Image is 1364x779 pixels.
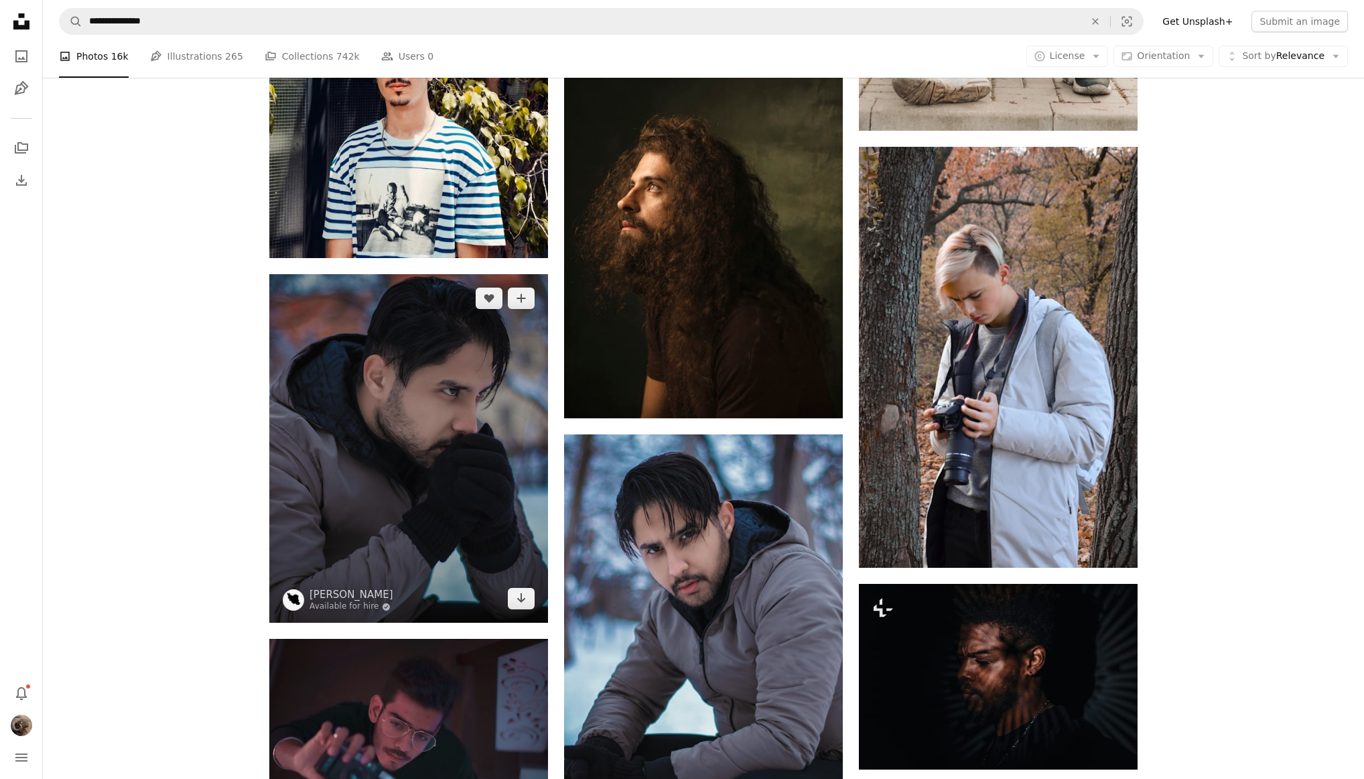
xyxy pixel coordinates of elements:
[859,670,1138,682] a: Man in the dark, with light stripes across his face.
[8,43,35,70] a: Photos
[310,601,393,612] a: Available for hire
[1137,50,1190,61] span: Orientation
[60,9,82,34] button: Search Unsplash
[8,167,35,194] a: Download History
[1242,50,1324,63] span: Relevance
[283,589,304,611] img: Go to Navid Sohrabi's profile
[564,603,843,615] a: a man with black hair sitting in the snow
[508,588,535,609] a: Download
[508,288,535,309] button: Add to Collection
[310,588,393,601] a: [PERSON_NAME]
[225,49,243,64] span: 265
[8,135,35,162] a: Collections
[1251,11,1348,32] button: Submit an image
[150,35,243,78] a: Illustrations 265
[1081,9,1110,34] button: Clear
[859,147,1138,568] img: woman in gray jacket holding black dslr camera
[265,35,360,78] a: Collections 742k
[1242,50,1276,61] span: Sort by
[269,732,548,744] a: man in black long sleeve shirt holding black smartphone
[8,744,35,771] button: Menu
[427,49,433,64] span: 0
[381,35,434,78] a: Users 0
[8,712,35,739] button: Profile
[859,351,1138,363] a: woman in gray jacket holding black dslr camera
[11,715,32,736] img: Avatar of user Erwin Bosman
[859,584,1138,770] img: Man in the dark, with light stripes across his face.
[8,75,35,102] a: Illustrations
[8,680,35,707] button: Notifications
[1050,50,1085,61] span: License
[8,8,35,38] a: Home — Unsplash
[1113,46,1213,67] button: Orientation
[269,442,548,455] a: a man in a jacket is holding his hand to his face
[1111,9,1143,34] button: Visual search
[1154,11,1241,32] a: Get Unsplash+
[269,274,548,623] img: a man in a jacket is holding his hand to his face
[1219,46,1348,67] button: Sort byRelevance
[1026,46,1109,67] button: License
[564,203,843,215] a: a man with long hair and a beard
[59,8,1144,35] form: Find visuals sitewide
[336,49,360,64] span: 742k
[476,288,502,309] button: Like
